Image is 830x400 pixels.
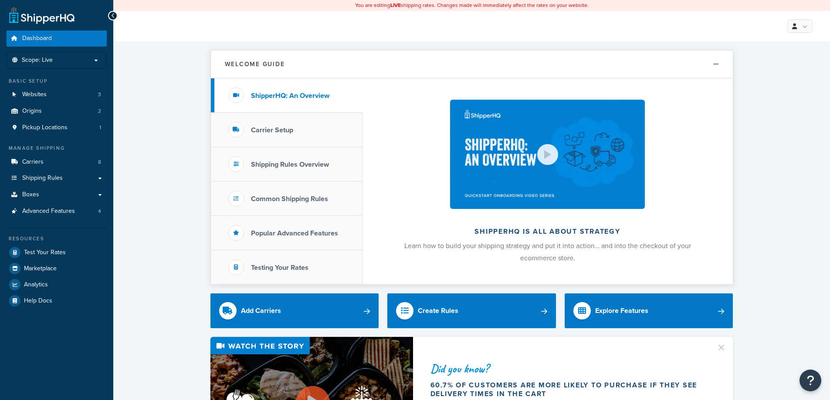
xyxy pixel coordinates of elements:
[24,249,66,256] span: Test Your Rates
[386,228,710,235] h2: ShipperHQ is all about strategy
[22,124,68,131] span: Pickup Locations
[7,187,107,203] a: Boxes
[22,57,53,64] span: Scope: Live
[7,235,107,242] div: Resources
[225,61,285,67] h2: Welcome Guide
[7,293,107,309] a: Help Docs
[7,203,107,219] a: Advanced Features4
[251,195,328,203] h3: Common Shipping Rules
[7,30,107,47] a: Dashboard
[7,170,107,186] a: Shipping Rules
[7,203,107,219] li: Advanced Features
[418,305,458,317] div: Create Rules
[430,381,706,398] div: 60.7% of customers are more likely to purchase if they see delivery times in the cart
[99,124,101,131] span: 1
[7,145,107,152] div: Manage Shipping
[7,154,107,170] li: Carriers
[595,305,648,317] div: Explore Features
[98,91,101,98] span: 3
[22,175,63,182] span: Shipping Rules
[251,126,293,134] h3: Carrier Setup
[390,1,401,9] b: LIVE
[7,77,107,85] div: Basic Setup
[98,108,101,115] span: 2
[7,120,107,136] li: Pickup Locations
[22,191,39,198] span: Boxes
[7,87,107,103] li: Websites
[24,297,52,305] span: Help Docs
[98,158,101,166] span: 8
[565,293,733,328] a: Explore Features
[430,363,706,375] div: Did you know?
[24,265,57,272] span: Marketplace
[22,35,52,42] span: Dashboard
[404,241,691,263] span: Learn how to build your shipping strategy and put it into action… and into the checkout of your e...
[24,281,48,289] span: Analytics
[7,261,107,276] a: Marketplace
[251,264,308,272] h3: Testing Your Rates
[387,293,556,328] a: Create Rules
[251,161,329,168] h3: Shipping Rules Overview
[7,277,107,292] a: Analytics
[211,50,733,78] button: Welcome Guide
[7,120,107,136] a: Pickup Locations1
[22,158,44,166] span: Carriers
[7,103,107,119] a: Origins2
[22,91,47,98] span: Websites
[7,245,107,260] a: Test Your Rates
[7,154,107,170] a: Carriers8
[98,208,101,215] span: 4
[251,92,329,100] h3: ShipperHQ: An Overview
[210,293,379,328] a: Add Carriers
[251,229,338,237] h3: Popular Advanced Features
[800,370,821,391] button: Open Resource Center
[22,208,75,215] span: Advanced Features
[241,305,281,317] div: Add Carriers
[7,103,107,119] li: Origins
[7,87,107,103] a: Websites3
[450,100,644,209] img: ShipperHQ is all about strategy
[22,108,42,115] span: Origins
